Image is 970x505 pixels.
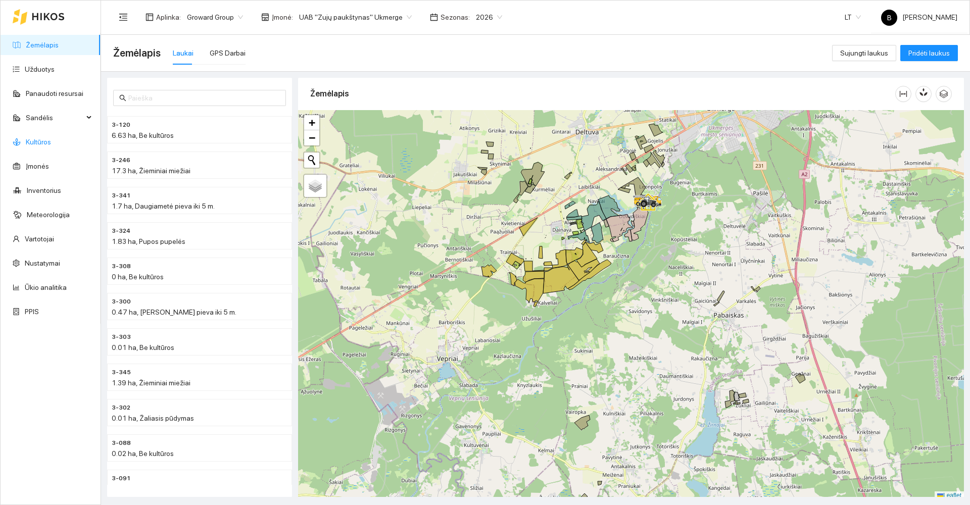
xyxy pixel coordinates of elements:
[112,414,194,422] span: 0.01 ha, Žaliasis pūdymas
[112,226,130,236] span: 3-324
[112,403,130,413] span: 3-302
[113,45,161,61] span: Žemėlapis
[299,10,412,25] span: UAB "Zujų paukštynas" Ukmerge
[27,186,61,194] a: Inventorius
[476,10,502,25] span: 2026
[881,13,957,21] span: [PERSON_NAME]
[112,202,215,210] span: 1.7 ha, Daugiametė pieva iki 5 m.
[27,211,70,219] a: Meteorologija
[112,262,131,271] span: 3-308
[112,332,131,342] span: 3-303
[145,13,154,21] span: layout
[112,273,164,281] span: 0 ha, Be kultūros
[887,10,892,26] span: B
[900,49,958,57] a: Pridėti laukus
[112,120,130,130] span: 3-120
[25,259,60,267] a: Nustatymai
[26,138,51,146] a: Kultūros
[128,92,280,104] input: Paieška
[26,41,59,49] a: Žemėlapis
[441,12,470,23] span: Sezonas :
[26,108,83,128] span: Sandėlis
[304,175,326,197] a: Layers
[112,308,236,316] span: 0.47 ha, [PERSON_NAME] pieva iki 5 m.
[261,13,269,21] span: shop
[187,10,243,25] span: Groward Group
[304,115,319,130] a: Zoom in
[309,116,315,129] span: +
[430,13,438,21] span: calendar
[895,86,911,102] button: column-width
[112,167,190,175] span: 17.3 ha, Žieminiai miežiai
[210,47,246,59] div: GPS Darbai
[272,12,293,23] span: Įmonė :
[113,7,133,27] button: menu-fold
[832,45,896,61] button: Sujungti laukus
[309,131,315,144] span: −
[119,94,126,102] span: search
[304,130,319,145] a: Zoom out
[840,47,888,59] span: Sujungti laukus
[112,237,185,245] span: 1.83 ha, Pupos pupelės
[112,297,131,307] span: 3-300
[112,449,174,458] span: 0.02 ha, Be kultūros
[26,162,49,170] a: Įmonės
[112,368,131,377] span: 3-345
[112,474,131,483] span: 3-091
[112,438,131,448] span: 3-088
[845,10,861,25] span: LT
[173,47,193,59] div: Laukai
[900,45,958,61] button: Pridėti laukus
[304,153,319,168] button: Initiate a new search
[908,47,950,59] span: Pridėti laukus
[896,90,911,98] span: column-width
[25,308,39,316] a: PPIS
[25,65,55,73] a: Užduotys
[112,343,174,351] span: 0.01 ha, Be kultūros
[112,379,190,387] span: 1.39 ha, Žieminiai miežiai
[25,283,67,291] a: Ūkio analitika
[25,235,54,243] a: Vartotojai
[310,79,895,108] div: Žemėlapis
[112,156,130,165] span: 3-246
[119,13,128,22] span: menu-fold
[26,89,83,97] a: Panaudoti resursai
[112,191,131,200] span: 3-341
[156,12,181,23] span: Aplinka :
[937,492,961,499] a: Leaflet
[832,49,896,57] a: Sujungti laukus
[112,131,174,139] span: 6.63 ha, Be kultūros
